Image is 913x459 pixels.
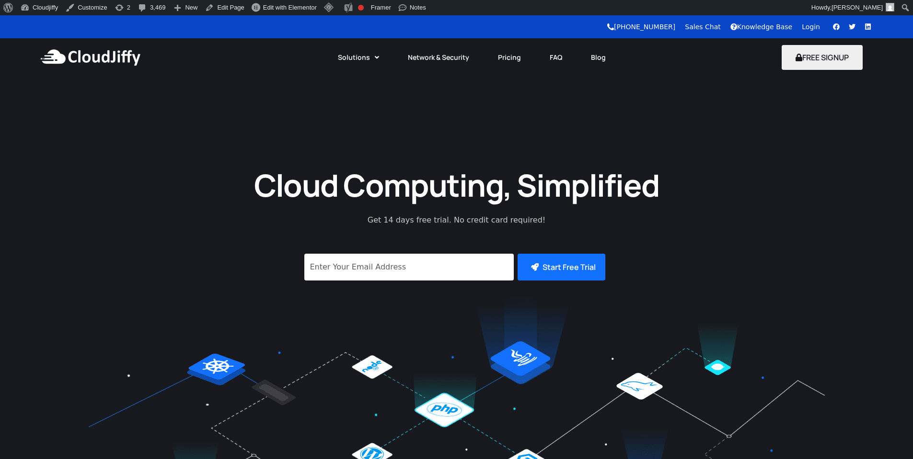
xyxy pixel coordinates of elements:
[730,23,793,31] a: Knowledge Base
[241,165,672,205] h1: Cloud Computing, Simplified
[607,23,675,31] a: [PHONE_NUMBER]
[324,47,393,68] a: Solutions
[484,47,535,68] a: Pricing
[782,52,863,63] a: FREE SIGNUP
[802,23,820,31] a: Login
[304,254,514,280] input: Enter Your Email Address
[685,23,720,31] a: Sales Chat
[782,45,863,70] button: FREE SIGNUP
[393,47,484,68] a: Network & Security
[832,4,883,11] span: [PERSON_NAME]
[518,254,605,280] button: Start Free Trial
[358,5,364,11] div: Focus keyphrase not set
[577,47,620,68] a: Blog
[263,4,317,11] span: Edit with Elementor
[325,214,589,226] p: Get 14 days free trial. No credit card required!
[535,47,577,68] a: FAQ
